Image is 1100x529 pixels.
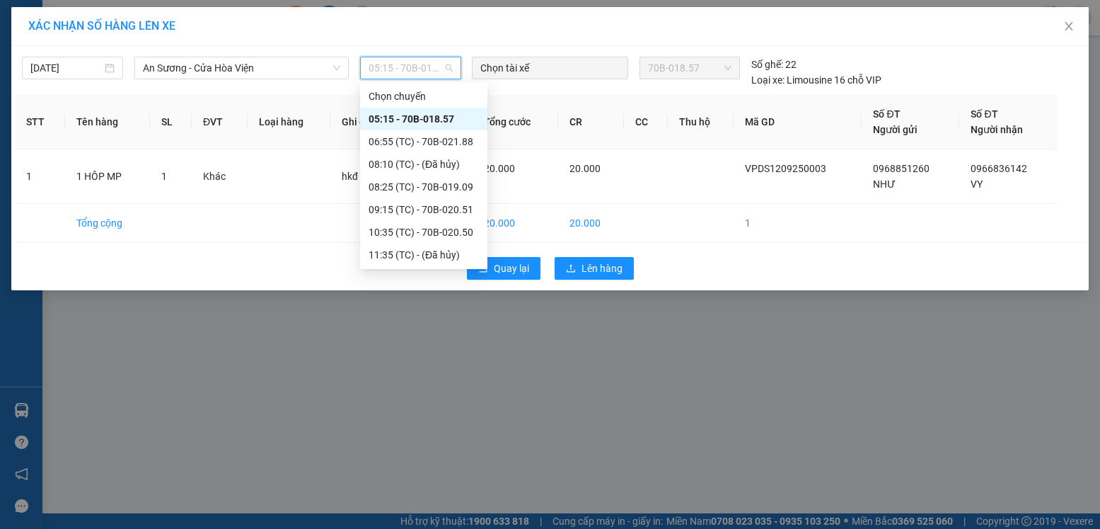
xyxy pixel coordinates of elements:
span: 0966836142 [971,163,1027,174]
span: [PERSON_NAME]: [4,91,149,100]
th: Tên hàng [65,95,150,149]
img: logo [5,8,68,71]
span: VPDS1209250003 [745,163,826,174]
th: ĐVT [192,95,248,149]
span: close [1063,21,1075,32]
span: Quay lại [494,261,529,276]
th: CR [558,95,625,149]
span: NHƯ [873,178,896,190]
div: Chọn chuyến [360,85,487,108]
div: 11:35 (TC) - (Đã hủy) [369,247,479,263]
div: Chọn chuyến [369,89,479,104]
span: hkđ [342,171,358,182]
div: 08:25 (TC) - 70B-019.09 [369,179,479,195]
td: 20.000 [473,204,558,243]
span: Lên hàng [581,261,623,276]
span: 20.000 [569,163,601,174]
td: 1 HÔP MP [65,149,150,204]
strong: ĐỒNG PHƯỚC [112,8,194,20]
span: Bến xe [GEOGRAPHIC_DATA] [112,23,190,40]
span: An Sương - Cửa Hòa Viện [143,57,340,79]
td: Tổng cộng [65,204,150,243]
th: STT [15,95,65,149]
span: 70B-018.57 [648,57,731,79]
span: 0968851260 [873,163,930,174]
span: VY [971,178,983,190]
span: 07:32:54 [DATE] [31,103,86,111]
div: 08:10 (TC) - (Đã hủy) [369,157,479,172]
span: Loại xe: [751,72,785,88]
span: down [332,64,341,72]
button: rollbackQuay lại [467,257,540,280]
th: Mã GD [734,95,862,149]
span: 20.000 [484,163,515,174]
th: Tổng cước [473,95,558,149]
span: Số ĐT [971,108,997,120]
button: uploadLên hàng [555,257,634,280]
th: Thu hộ [668,95,734,149]
div: 09:15 (TC) - 70B-020.51 [369,202,479,217]
div: 06:55 (TC) - 70B-021.88 [369,134,479,149]
span: Người gửi [873,124,917,135]
div: 10:35 (TC) - 70B-020.50 [369,224,479,240]
td: 20.000 [558,204,625,243]
th: SL [150,95,192,149]
div: 05:15 - 70B-018.57 [369,111,479,127]
div: 22 [751,57,797,72]
span: Hotline: 19001152 [112,63,173,72]
th: Loại hàng [248,95,330,149]
span: upload [566,263,576,275]
span: 1 [161,171,167,182]
span: VPDS1209250003 [71,90,149,101]
span: ----------------------------------------- [38,76,173,88]
input: 12/09/2025 [30,60,102,76]
span: Số ĐT [873,108,900,120]
span: Người nhận [971,124,1023,135]
div: Limousine 16 chỗ VIP [751,72,881,88]
span: XÁC NHẬN SỐ HÀNG LÊN XE [28,19,175,33]
span: 01 Võ Văn Truyện, KP.1, Phường 2 [112,42,195,60]
th: CC [624,95,668,149]
button: Close [1049,7,1089,47]
td: Khác [192,149,248,204]
span: 05:15 - 70B-018.57 [369,57,453,79]
span: In ngày: [4,103,86,111]
th: Ghi chú [330,95,400,149]
td: 1 [15,149,65,204]
td: 1 [734,204,862,243]
span: Số ghế: [751,57,783,72]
